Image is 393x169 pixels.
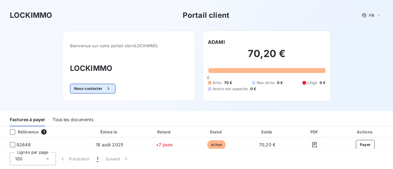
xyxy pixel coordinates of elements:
h3: LOCKIMMO [70,63,188,74]
span: FR [369,13,374,18]
span: 0 [207,75,209,80]
div: Solde [243,129,291,135]
div: Retard [139,129,189,135]
span: 0 € [320,80,325,86]
span: échue [207,140,226,149]
span: 70 € [224,80,232,86]
div: Tous les documents [53,113,93,126]
h2: 70,20 € [208,48,325,66]
button: Payer [356,140,375,150]
span: 0 € [277,80,283,86]
h3: Portail client [183,10,229,21]
span: 1 [41,129,47,135]
span: 100 [15,156,22,162]
button: Précédent [56,152,93,165]
span: Litige [307,80,317,86]
h6: ADAMI [208,38,225,46]
span: 0 € [250,86,256,92]
span: Échu [213,80,222,86]
span: 18 août 2025 [96,142,123,147]
span: +7 jours [156,142,173,147]
div: Référence [5,129,39,135]
div: Émise le [82,129,137,135]
button: 1 [93,152,102,165]
span: Non-échu [257,80,274,86]
span: 70,20 € [259,142,275,147]
div: Statut [192,129,241,135]
span: Avoirs non associés [213,86,248,92]
button: Suivant [102,152,133,165]
span: 92648 [17,142,31,148]
span: 1 [97,156,98,162]
div: Factures à payer [10,113,45,126]
button: Nous contacter [70,84,115,94]
div: Actions [339,129,392,135]
span: Bienvenue sur votre portail client LOCKIMMO . [70,43,188,48]
h3: LOCKIMMO [10,10,52,21]
div: PDF [294,129,336,135]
